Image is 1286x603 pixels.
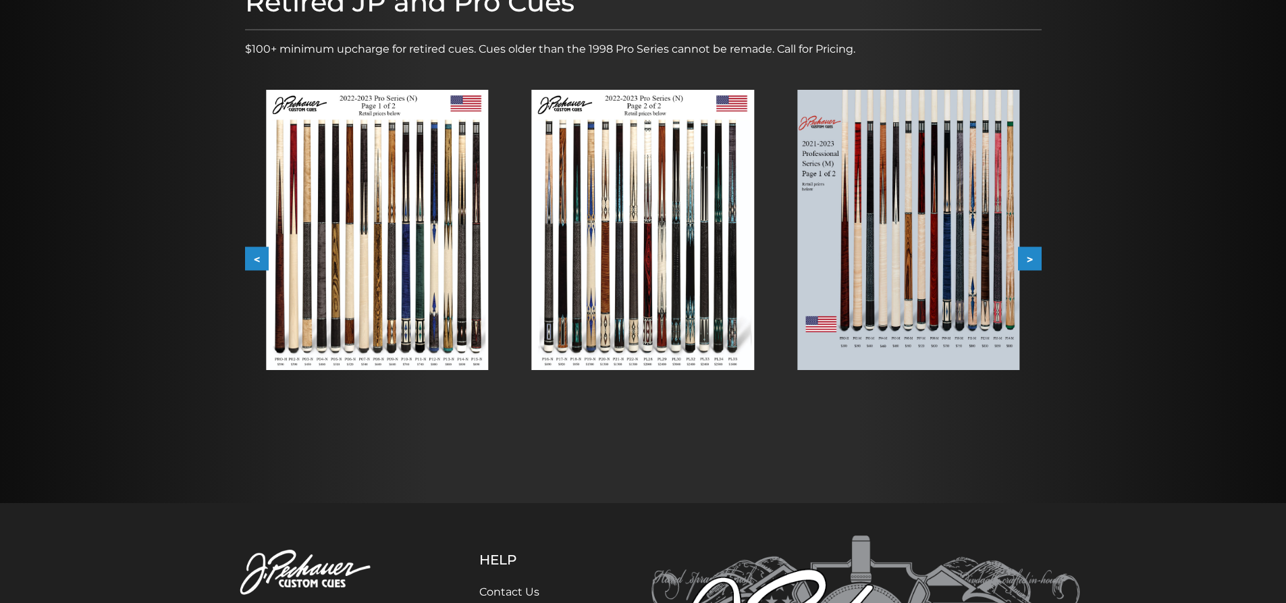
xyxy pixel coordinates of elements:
[245,247,1042,271] div: Carousel Navigation
[245,247,269,271] button: <
[1018,247,1042,271] button: >
[479,585,539,598] a: Contact Us
[479,552,584,568] h5: Help
[245,41,1042,57] p: $100+ minimum upcharge for retired cues. Cues older than the 1998 Pro Series cannot be remade. Ca...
